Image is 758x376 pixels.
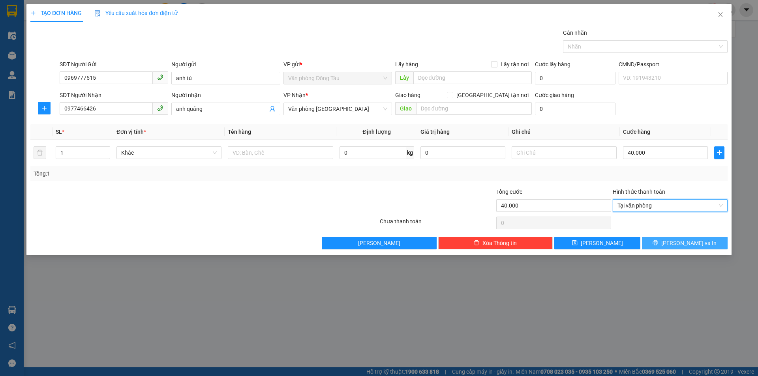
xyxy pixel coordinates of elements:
[34,169,293,178] div: Tổng: 1
[30,10,36,16] span: plus
[613,189,665,195] label: Hình thức thanh toán
[395,71,413,84] span: Lấy
[416,102,532,115] input: Dọc đường
[34,146,46,159] button: delete
[508,124,620,140] th: Ghi chú
[535,72,615,84] input: Cước lấy hàng
[535,103,615,115] input: Cước giao hàng
[363,129,391,135] span: Định lượng
[715,150,724,156] span: plus
[60,91,168,99] div: SĐT Người Nhận
[714,146,724,159] button: plus
[420,129,450,135] span: Giá trị hàng
[94,10,178,16] span: Yêu cầu xuất hóa đơn điện tử
[228,146,333,159] input: VD: Bàn, Ghế
[535,61,570,67] label: Cước lấy hàng
[395,92,420,98] span: Giao hàng
[157,105,163,111] span: phone
[288,103,387,115] span: Văn phòng Thanh Hóa
[554,237,640,249] button: save[PERSON_NAME]
[379,217,495,231] div: Chưa thanh toán
[10,10,49,49] img: logo.jpg
[228,129,251,135] span: Tên hàng
[83,9,140,19] b: 36 Limousine
[563,30,587,36] label: Gán nhãn
[60,60,168,69] div: SĐT Người Gửi
[617,200,723,211] span: Tại văn phòng
[406,146,414,159] span: kg
[288,72,387,84] span: Văn phòng Đồng Tàu
[30,10,82,16] span: TẠO ĐƠN HÀNG
[116,129,146,135] span: Đơn vị tính
[44,19,179,49] li: 01A03 [GEOGRAPHIC_DATA], [GEOGRAPHIC_DATA] ( bên cạnh cây xăng bến xe phía Bắc cũ)
[269,106,276,112] span: user-add
[94,10,101,17] img: icon
[572,240,578,246] span: save
[623,129,650,135] span: Cước hàng
[322,237,437,249] button: [PERSON_NAME]
[395,102,416,115] span: Giao
[38,105,50,111] span: plus
[121,147,217,159] span: Khác
[709,4,732,26] button: Close
[535,92,574,98] label: Cước giao hàng
[717,11,724,18] span: close
[653,240,658,246] span: printer
[420,146,505,159] input: 0
[171,91,280,99] div: Người nhận
[283,60,392,69] div: VP gửi
[482,239,517,247] span: Xóa Thông tin
[38,102,51,114] button: plus
[56,129,62,135] span: SL
[395,61,418,67] span: Lấy hàng
[283,92,306,98] span: VP Nhận
[413,71,532,84] input: Dọc đường
[358,239,400,247] span: [PERSON_NAME]
[171,60,280,69] div: Người gửi
[661,239,717,247] span: [PERSON_NAME] và In
[157,74,163,80] span: phone
[496,189,522,195] span: Tổng cước
[474,240,479,246] span: delete
[453,91,532,99] span: [GEOGRAPHIC_DATA] tận nơi
[581,239,623,247] span: [PERSON_NAME]
[619,60,727,69] div: CMND/Passport
[512,146,617,159] input: Ghi Chú
[642,237,728,249] button: printer[PERSON_NAME] và In
[497,60,532,69] span: Lấy tận nơi
[438,237,553,249] button: deleteXóa Thông tin
[44,49,179,59] li: Hotline: 1900888999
